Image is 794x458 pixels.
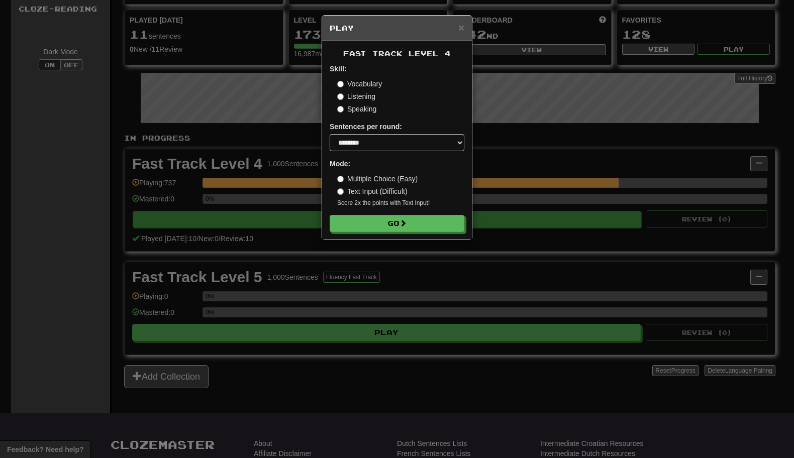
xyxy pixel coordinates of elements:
[330,160,350,168] strong: Mode:
[337,79,382,89] label: Vocabulary
[337,186,408,196] label: Text Input (Difficult)
[343,49,451,58] span: Fast Track Level 4
[337,93,344,100] input: Listening
[337,188,344,195] input: Text Input (Difficult)
[337,81,344,87] input: Vocabulary
[330,215,464,232] button: Go
[337,91,375,101] label: Listening
[337,199,464,207] small: Score 2x the points with Text Input !
[337,104,376,114] label: Speaking
[458,22,464,33] span: ×
[330,122,402,132] label: Sentences per round:
[330,23,464,33] h5: Play
[337,106,344,112] input: Speaking
[458,22,464,33] button: Close
[337,174,418,184] label: Multiple Choice (Easy)
[330,65,346,73] strong: Skill:
[337,176,344,182] input: Multiple Choice (Easy)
